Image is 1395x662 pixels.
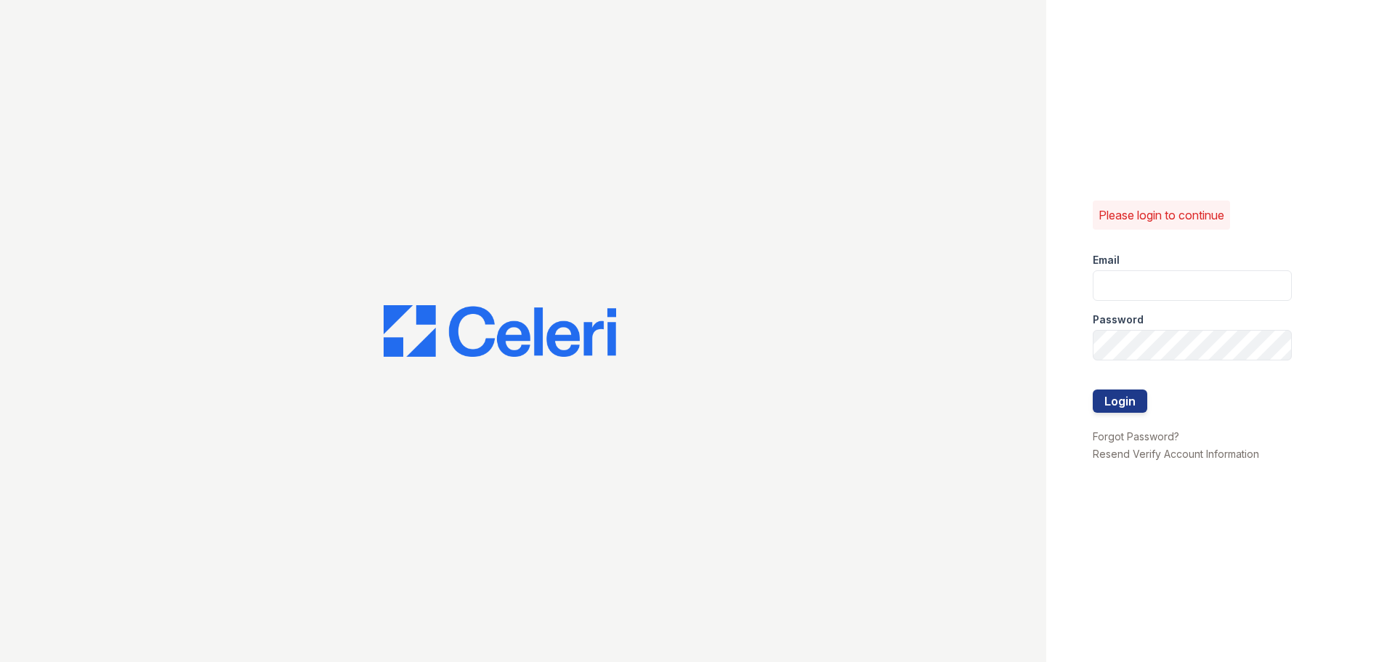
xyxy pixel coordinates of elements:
img: CE_Logo_Blue-a8612792a0a2168367f1c8372b55b34899dd931a85d93a1a3d3e32e68fde9ad4.png [384,305,616,358]
a: Forgot Password? [1093,430,1179,443]
label: Password [1093,312,1144,327]
label: Email [1093,253,1120,267]
button: Login [1093,389,1147,413]
p: Please login to continue [1099,206,1224,224]
a: Resend Verify Account Information [1093,448,1259,460]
